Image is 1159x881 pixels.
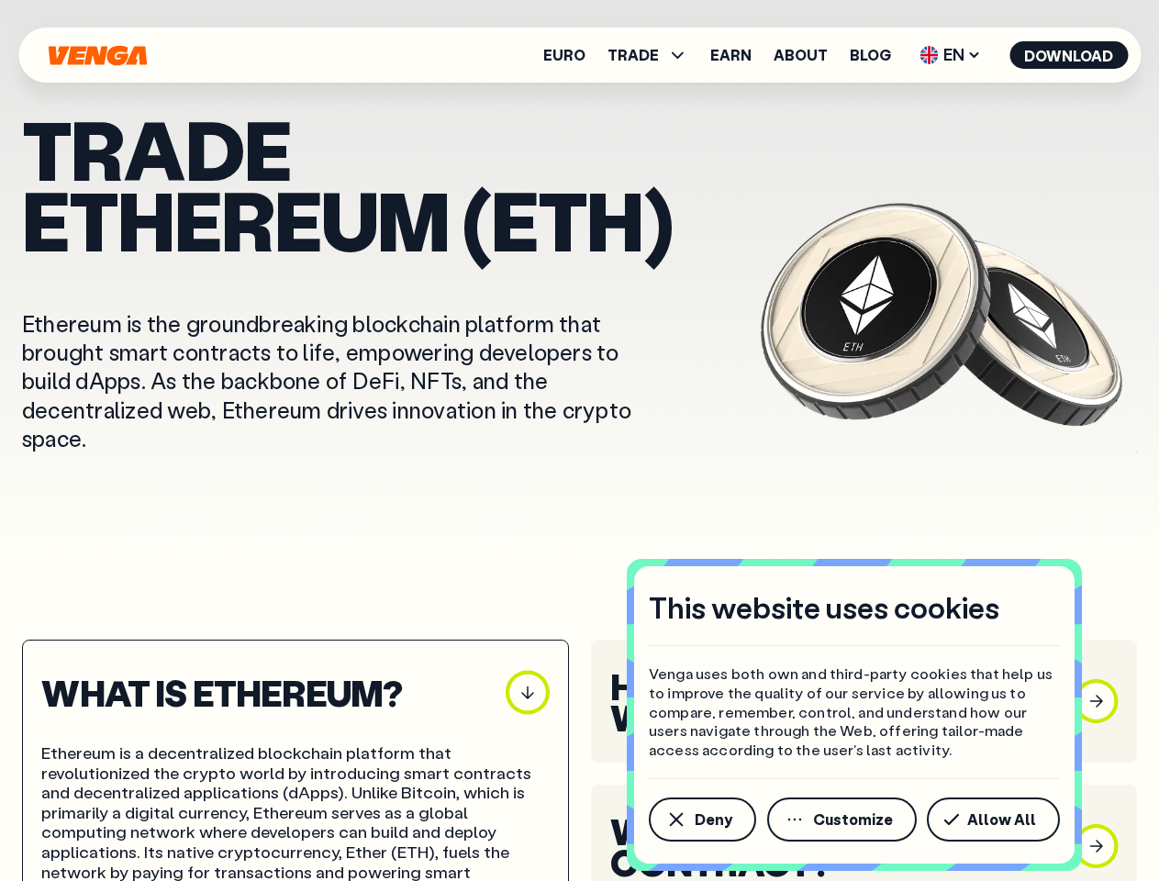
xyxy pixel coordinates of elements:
[649,588,999,627] h4: This website uses cookies
[22,309,671,452] p: Ethereum is the groundbreaking blockchain platform that brought smart contracts to life, empoweri...
[610,815,1119,877] button: What's a Smart Contract?
[607,44,688,66] span: TRADE
[41,670,550,714] button: What is Ethereum?
[813,812,893,827] span: Customize
[913,40,987,70] span: EN
[710,48,752,62] a: Earn
[774,48,828,62] a: About
[927,797,1060,842] button: Allow All
[610,670,1053,732] h3: How does Ethereum work?
[850,48,891,62] a: Blog
[41,676,484,708] h3: What is Ethereum?
[695,812,732,827] span: Deny
[767,797,917,842] button: Customize
[967,812,1036,827] span: Allow All
[919,46,938,64] img: flag-uk
[607,48,659,62] span: TRADE
[46,45,149,66] svg: Home
[649,664,1060,760] p: Venga uses both own and third-party cookies that help us to improve the quality of our service by...
[543,48,585,62] a: Euro
[610,815,1053,877] h3: What's a Smart Contract?
[1009,41,1128,69] button: Download
[22,114,750,254] h1: TRADE Ethereum (eth)
[649,797,756,842] button: Deny
[610,670,1119,732] button: How does Ethereum work?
